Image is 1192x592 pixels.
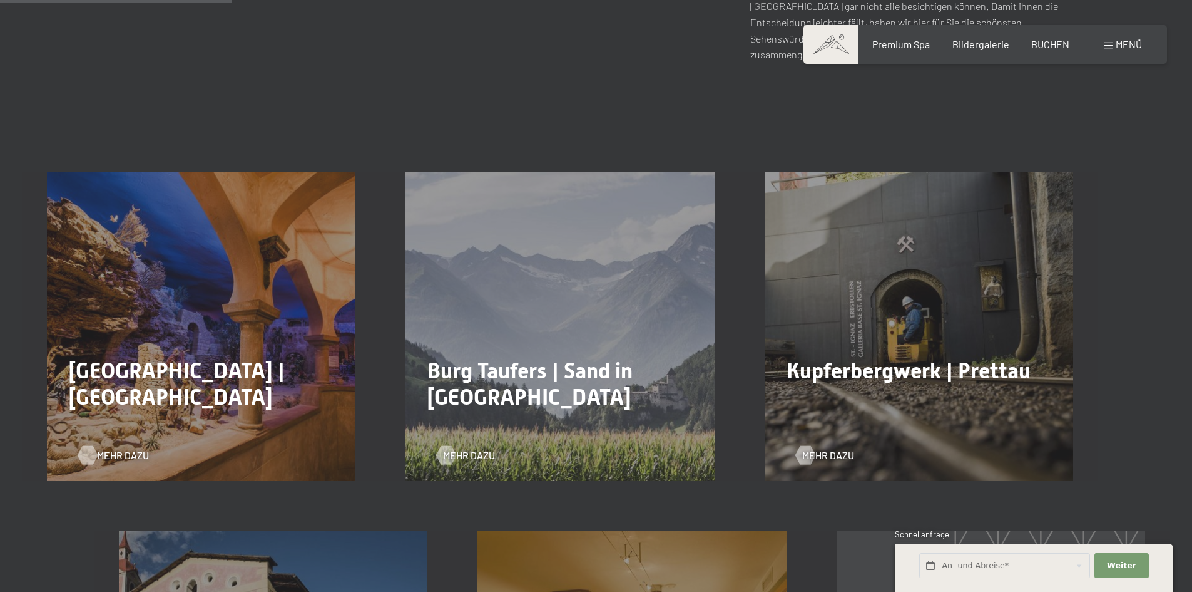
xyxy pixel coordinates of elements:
[1031,38,1069,50] a: BUCHEN
[1116,38,1142,50] span: Menü
[895,529,949,539] span: Schnellanfrage
[427,358,633,410] span: Burg Taufers | Sand in [GEOGRAPHIC_DATA]
[872,38,930,50] a: Premium Spa
[97,449,149,462] span: Mehr dazu
[952,38,1009,50] a: Bildergalerie
[802,449,854,462] span: Mehr dazu
[1094,553,1148,579] button: Weiter
[443,449,495,462] span: Mehr dazu
[1107,560,1136,571] span: Weiter
[69,358,285,410] span: [GEOGRAPHIC_DATA] | [GEOGRAPHIC_DATA]
[787,358,1031,383] span: Kupferbergwerk | Prettau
